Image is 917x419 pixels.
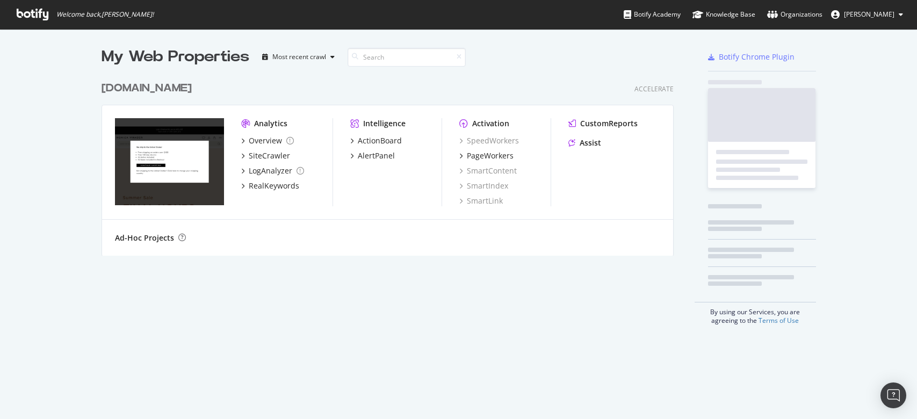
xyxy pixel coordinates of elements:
span: Chris Ellsmore [844,10,894,19]
input: Search [348,48,466,67]
div: Overview [249,135,282,146]
div: Accelerate [634,84,674,93]
a: SmartContent [459,165,517,176]
div: Botify Chrome Plugin [719,52,795,62]
a: AlertPanel [350,150,395,161]
a: SpeedWorkers [459,135,519,146]
span: Welcome back, [PERSON_NAME] ! [56,10,154,19]
a: SiteCrawler [241,150,290,161]
button: Most recent crawl [258,48,339,66]
a: SmartLink [459,196,503,206]
div: Analytics [254,118,287,129]
div: Organizations [767,9,822,20]
a: CustomReports [568,118,638,129]
div: RealKeywords [249,180,299,191]
div: grid [102,68,682,256]
a: Assist [568,138,601,148]
div: AlertPanel [358,150,395,161]
div: Assist [580,138,601,148]
div: [DOMAIN_NAME] [102,81,192,96]
div: By using our Services, you are agreeing to the [695,302,816,325]
a: LogAnalyzer [241,165,304,176]
button: [PERSON_NAME] [822,6,912,23]
a: SmartIndex [459,180,508,191]
div: ActionBoard [358,135,402,146]
div: Knowledge Base [692,9,755,20]
div: Open Intercom Messenger [880,382,906,408]
div: CustomReports [580,118,638,129]
div: SiteCrawler [249,150,290,161]
a: Botify Chrome Plugin [708,52,795,62]
img: www.monicavinader.com [115,118,224,205]
div: Botify Academy [624,9,681,20]
a: PageWorkers [459,150,514,161]
div: Ad-Hoc Projects [115,233,174,243]
a: Overview [241,135,294,146]
div: LogAnalyzer [249,165,292,176]
div: My Web Properties [102,46,249,68]
a: Terms of Use [759,316,799,325]
div: Most recent crawl [272,54,326,60]
div: PageWorkers [467,150,514,161]
a: RealKeywords [241,180,299,191]
div: Activation [472,118,509,129]
a: ActionBoard [350,135,402,146]
a: [DOMAIN_NAME] [102,81,196,96]
div: Intelligence [363,118,406,129]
